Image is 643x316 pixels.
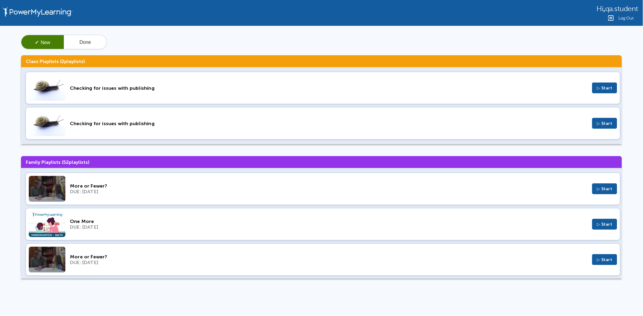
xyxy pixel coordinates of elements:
[63,159,69,165] span: 52
[597,222,613,227] span: ▷ Start
[597,4,638,13] div: ,
[70,254,588,260] div: More or Fewer?
[21,55,622,67] h3: Class Playlists ( playlists)
[592,183,617,194] button: ▷ Start
[29,176,65,202] img: Thumbnail
[29,211,65,237] img: Thumbnail
[597,86,613,91] span: ▷ Start
[62,59,64,64] span: 2
[64,35,107,50] button: Done
[70,121,588,126] div: Checking for issues with publishing
[21,156,622,168] h3: Family Playlists ( playlists)
[617,289,638,311] iframe: Chat
[592,254,617,265] button: ▷ Start
[592,219,617,230] button: ▷ Start
[592,118,617,129] button: ▷ Start
[619,16,634,20] span: Log Out
[21,35,64,50] button: ✓New
[70,260,588,265] div: DUE: [DATE]
[70,224,588,230] div: DUE: [DATE]
[70,85,588,91] div: Checking for issues with publishing
[29,110,65,136] img: Thumbnail
[597,5,604,13] span: Hi
[35,40,39,45] span: ✓
[29,247,65,272] img: Thumbnail
[592,83,617,93] button: ▷ Start
[597,257,613,262] span: ▷ Start
[70,218,588,224] div: One More
[597,121,613,126] span: ▷ Start
[70,189,588,194] div: DUE: [DATE]
[605,5,638,13] span: qa.student
[70,183,588,189] div: More or Fewer?
[29,75,65,101] img: Thumbnail
[597,186,613,191] span: ▷ Start
[607,14,614,22] img: Logout Icon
